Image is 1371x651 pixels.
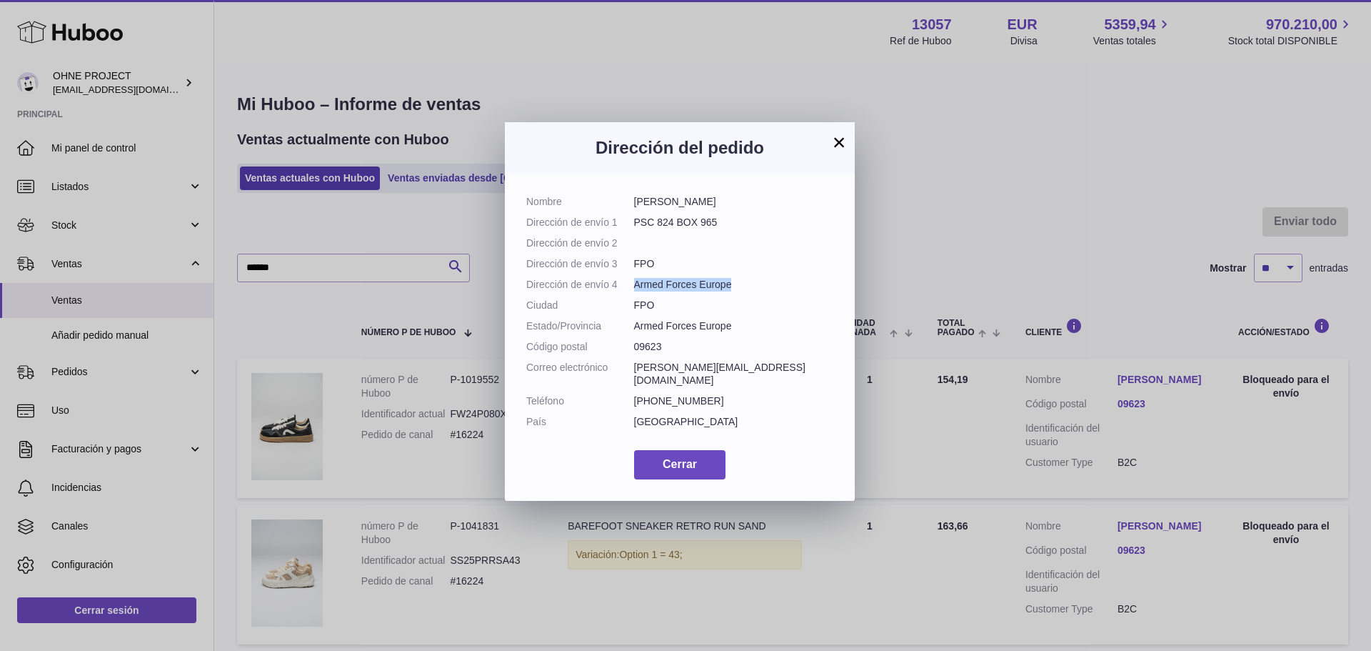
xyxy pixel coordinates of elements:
[526,257,634,271] dt: Dirección de envío 3
[830,134,848,151] button: ×
[526,319,634,333] dt: Estado/Provincia
[526,195,634,209] dt: Nombre
[634,450,725,479] button: Cerrar
[634,299,834,312] dd: FPO
[634,257,834,271] dd: FPO
[526,361,634,388] dt: Correo electrónico
[526,136,833,159] h3: Dirección del pedido
[526,394,634,408] dt: Teléfono
[634,195,834,209] dd: [PERSON_NAME]
[526,299,634,312] dt: Ciudad
[526,415,634,429] dt: País
[634,319,834,333] dd: Armed Forces Europe
[634,415,834,429] dd: [GEOGRAPHIC_DATA]
[526,216,634,229] dt: Dirección de envío 1
[663,458,697,470] span: Cerrar
[634,340,834,354] dd: 09623
[634,394,834,408] dd: [PHONE_NUMBER]
[634,278,834,292] dd: Armed Forces Europe
[526,278,634,292] dt: Dirección de envío 4
[526,237,634,250] dt: Dirección de envío 2
[526,340,634,354] dt: Código postal
[634,361,834,388] dd: [PERSON_NAME][EMAIL_ADDRESS][DOMAIN_NAME]
[634,216,834,229] dd: PSC 824 BOX 965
